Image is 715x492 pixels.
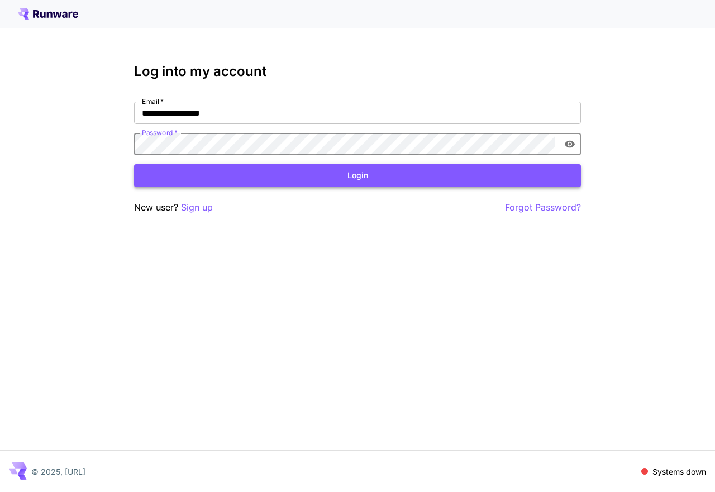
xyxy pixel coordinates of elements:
[142,128,178,137] label: Password
[134,200,213,214] p: New user?
[31,466,85,477] p: © 2025, [URL]
[652,466,706,477] p: Systems down
[134,164,581,187] button: Login
[142,97,164,106] label: Email
[181,200,213,214] button: Sign up
[134,64,581,79] h3: Log into my account
[560,134,580,154] button: toggle password visibility
[505,200,581,214] button: Forgot Password?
